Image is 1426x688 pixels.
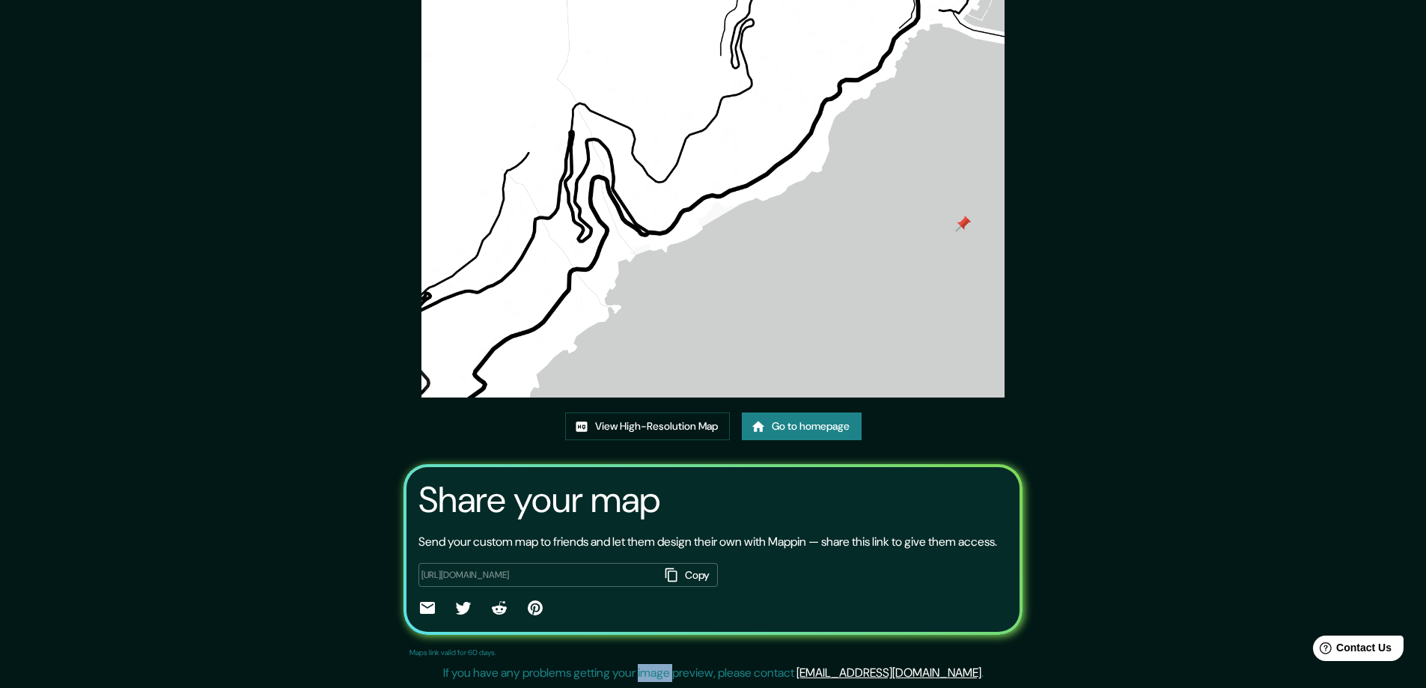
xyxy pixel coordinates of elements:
[742,413,862,440] a: Go to homepage
[418,533,997,551] p: Send your custom map to friends and let them design their own with Mappin — share this link to gi...
[409,647,496,658] p: Maps link valid for 60 days.
[418,479,660,521] h3: Share your map
[565,413,730,440] a: View High-Resolution Map
[1293,630,1410,672] iframe: Help widget launcher
[796,665,981,681] a: [EMAIL_ADDRESS][DOMAIN_NAME]
[443,664,984,682] p: If you have any problems getting your image preview, please contact .
[659,563,718,588] button: Copy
